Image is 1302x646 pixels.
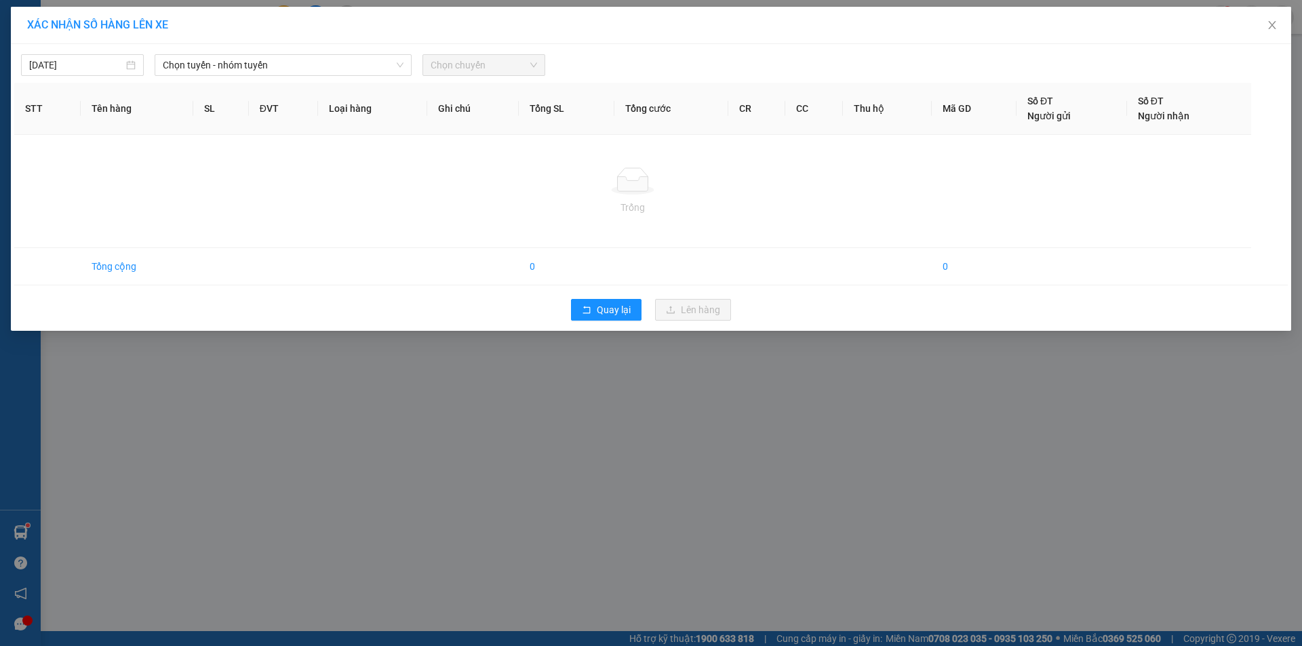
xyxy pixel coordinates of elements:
th: Tổng SL [519,83,614,135]
span: Số ĐT [1138,96,1164,106]
span: rollback [582,305,591,316]
th: Tổng cước [614,83,728,135]
span: down [396,61,404,69]
button: rollbackQuay lại [571,299,642,321]
span: close [1267,20,1278,31]
button: uploadLên hàng [655,299,731,321]
span: Chọn chuyến [431,55,537,75]
th: Thu hộ [843,83,931,135]
span: Người gửi [1027,110,1071,121]
th: SL [193,83,248,135]
th: ĐVT [249,83,318,135]
button: Close [1253,7,1291,45]
th: Mã GD [932,83,1017,135]
td: Tổng cộng [81,248,193,285]
input: 15/10/2025 [29,58,123,73]
span: Chọn tuyến - nhóm tuyến [163,55,403,75]
span: Số ĐT [1027,96,1053,106]
span: XÁC NHẬN SỐ HÀNG LÊN XE [27,18,168,31]
div: Trống [25,200,1240,215]
th: CC [785,83,843,135]
th: CR [728,83,786,135]
td: 0 [932,248,1017,285]
th: STT [14,83,81,135]
th: Tên hàng [81,83,193,135]
th: Ghi chú [427,83,519,135]
th: Loại hàng [318,83,427,135]
span: Quay lại [597,302,631,317]
td: 0 [519,248,614,285]
span: Người nhận [1138,110,1189,121]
